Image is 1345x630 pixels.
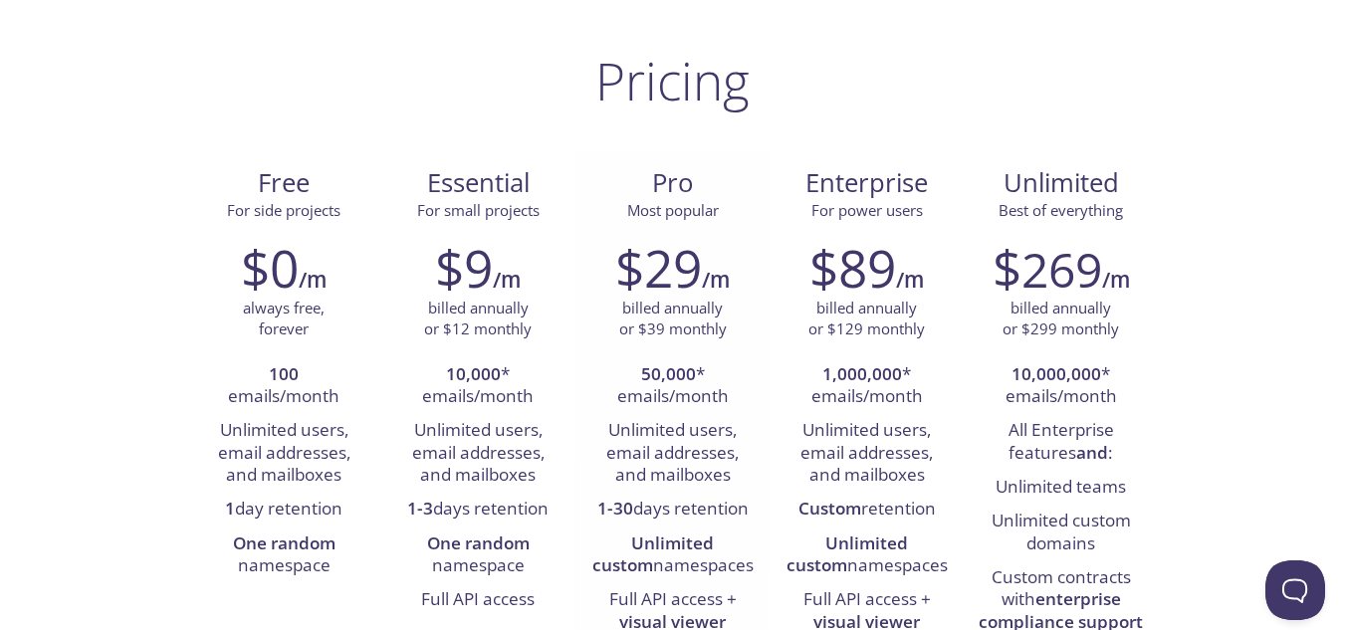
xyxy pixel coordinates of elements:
[269,362,299,385] strong: 100
[227,200,340,220] span: For side projects
[785,358,949,415] li: * emails/month
[396,583,560,617] li: Full API access
[1003,298,1119,340] p: billed annually or $299 monthly
[785,527,949,584] li: namespaces
[203,166,365,200] span: Free
[811,200,923,220] span: For power users
[785,493,949,526] li: retention
[979,358,1143,415] li: * emails/month
[809,238,896,298] h2: $89
[225,497,235,520] strong: 1
[702,263,730,297] h6: /m
[407,497,433,520] strong: 1-3
[590,414,755,493] li: Unlimited users, email addresses, and mailboxes
[590,493,755,526] li: days retention
[786,531,909,576] strong: Unlimited custom
[627,200,719,220] span: Most popular
[397,166,560,200] span: Essential
[1004,165,1119,200] span: Unlimited
[798,497,861,520] strong: Custom
[396,414,560,493] li: Unlimited users, email addresses, and mailboxes
[615,238,702,298] h2: $29
[785,166,948,200] span: Enterprise
[592,531,715,576] strong: Unlimited custom
[427,531,530,554] strong: One random
[822,362,902,385] strong: 1,000,000
[785,414,949,493] li: Unlimited users, email addresses, and mailboxes
[202,493,366,526] li: day retention
[243,298,325,340] p: always free, forever
[979,471,1143,505] li: Unlimited teams
[1011,362,1101,385] strong: 10,000,000
[233,531,336,554] strong: One random
[396,493,560,526] li: days retention
[597,497,633,520] strong: 1-30
[424,298,532,340] p: billed annually or $12 monthly
[446,362,501,385] strong: 10,000
[896,263,924,297] h6: /m
[590,527,755,584] li: namespaces
[993,238,1102,298] h2: $
[641,362,696,385] strong: 50,000
[241,238,299,298] h2: $0
[979,414,1143,471] li: All Enterprise features :
[591,166,754,200] span: Pro
[1076,441,1108,464] strong: and
[1265,560,1325,620] iframe: Help Scout Beacon - Open
[808,298,925,340] p: billed annually or $129 monthly
[1021,237,1102,302] span: 269
[396,358,560,415] li: * emails/month
[493,263,521,297] h6: /m
[979,505,1143,561] li: Unlimited custom domains
[202,358,366,415] li: emails/month
[1102,263,1130,297] h6: /m
[590,358,755,415] li: * emails/month
[619,298,727,340] p: billed annually or $39 monthly
[417,200,540,220] span: For small projects
[202,527,366,584] li: namespace
[435,238,493,298] h2: $9
[999,200,1123,220] span: Best of everything
[396,527,560,584] li: namespace
[595,51,750,110] h1: Pricing
[299,263,327,297] h6: /m
[202,414,366,493] li: Unlimited users, email addresses, and mailboxes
